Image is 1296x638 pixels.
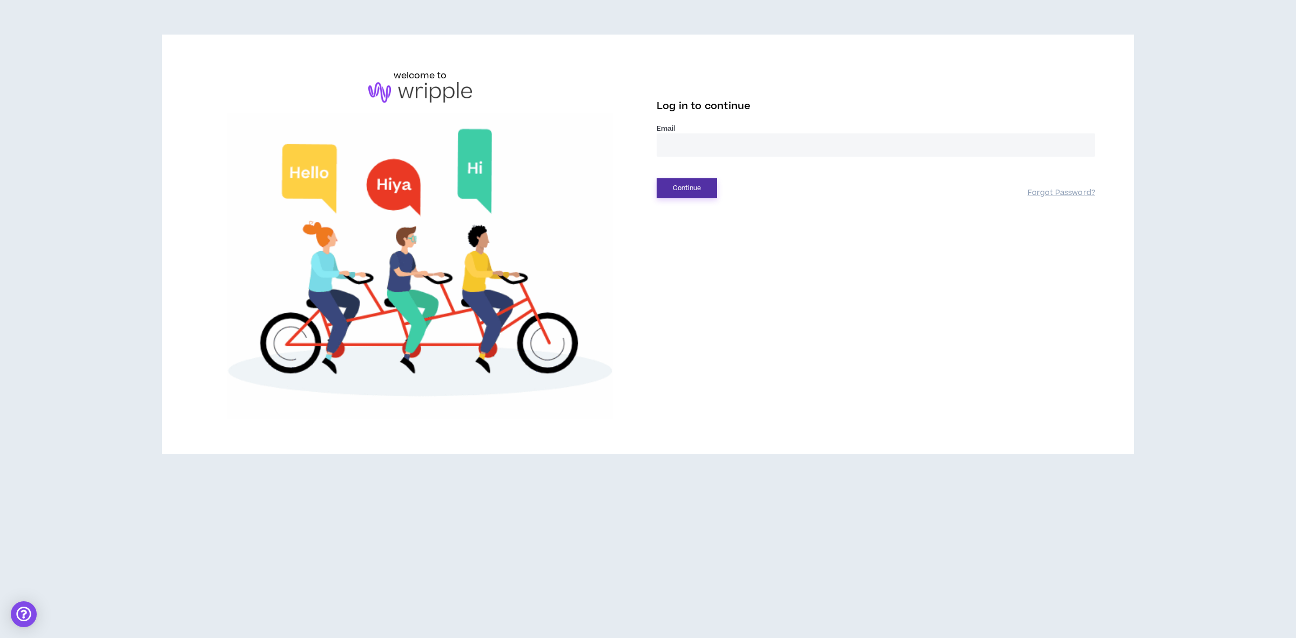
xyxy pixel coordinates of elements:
[657,124,1095,133] label: Email
[368,82,472,103] img: logo-brand.png
[657,99,751,113] span: Log in to continue
[11,601,37,627] div: Open Intercom Messenger
[394,69,447,82] h6: welcome to
[1028,188,1095,198] a: Forgot Password?
[201,113,639,420] img: Welcome to Wripple
[657,178,717,198] button: Continue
